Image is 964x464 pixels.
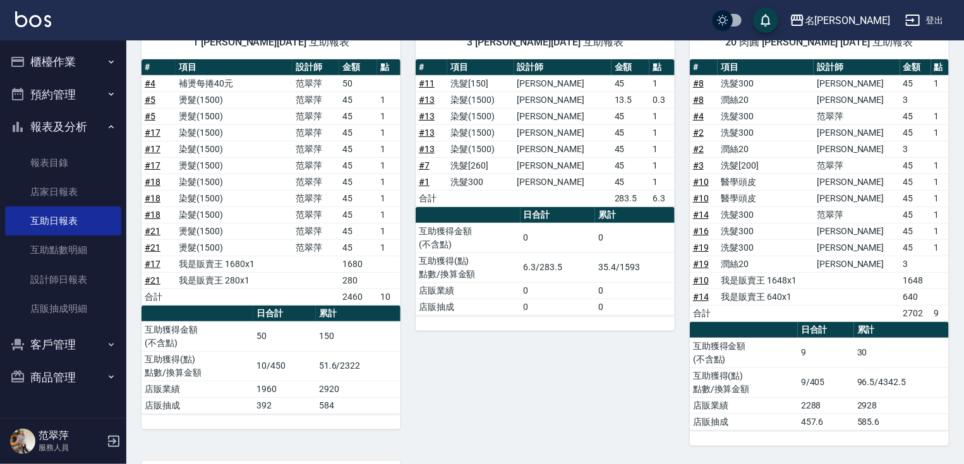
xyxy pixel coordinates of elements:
td: 潤絲20 [718,92,814,108]
button: 客戶管理 [5,328,121,361]
td: 補燙每捲40元 [176,75,292,92]
td: 45 [612,108,650,124]
td: 染髮(1500) [447,124,514,141]
td: 我是販賣王 1648x1 [718,272,814,289]
table: a dense table [416,207,675,316]
td: 1 [649,157,675,174]
button: 登出 [900,9,949,32]
a: #13 [419,111,435,121]
td: 45 [339,124,377,141]
td: 45 [900,190,931,206]
td: 45 [339,157,377,174]
td: 1 [377,124,401,141]
td: 合計 [142,289,176,305]
td: [PERSON_NAME] [814,190,900,206]
td: 2928 [854,397,949,413]
td: [PERSON_NAME] [814,141,900,157]
td: 6.3/283.5 [521,253,596,282]
td: 范翠萍 [292,206,339,223]
td: [PERSON_NAME] [814,223,900,239]
td: [PERSON_NAME] [514,157,612,174]
a: #18 [145,210,160,220]
td: 45 [900,124,931,141]
td: 0 [521,299,596,315]
a: #5 [145,111,155,121]
td: 1 [377,239,401,256]
td: 10/450 [253,351,316,381]
td: [PERSON_NAME] [514,124,612,141]
td: 互助獲得(點) 點數/換算金額 [416,253,521,282]
th: 累計 [854,322,949,338]
td: 45 [339,92,377,108]
td: 洗髮300 [718,75,814,92]
a: #16 [693,226,709,236]
a: #19 [693,242,709,253]
a: #17 [145,144,160,154]
td: 范翠萍 [292,75,339,92]
td: [PERSON_NAME] [814,256,900,272]
td: 染髮(1500) [176,190,292,206]
td: 店販抽成 [142,397,253,413]
td: 45 [900,239,931,256]
td: 合計 [690,305,718,321]
a: #8 [693,95,704,105]
td: 0.3 [649,92,675,108]
a: #21 [145,226,160,236]
th: # [416,59,447,76]
td: 染髮(1500) [447,92,514,108]
td: 范翠萍 [292,108,339,124]
button: 商品管理 [5,361,121,394]
td: 13.5 [612,92,650,108]
th: 金額 [612,59,650,76]
td: 1 [377,174,401,190]
td: 50 [253,321,316,351]
td: 45 [612,174,650,190]
td: 潤絲20 [718,256,814,272]
td: 洗髮300 [447,174,514,190]
td: 1 [377,108,401,124]
td: 洗髮300 [718,239,814,256]
a: #2 [693,128,704,138]
td: [PERSON_NAME] [814,174,900,190]
th: 日合計 [253,306,316,322]
td: 1 [649,75,675,92]
a: #1 [419,177,430,187]
td: 合計 [416,190,447,206]
td: 2702 [900,305,931,321]
table: a dense table [690,59,949,322]
a: 互助點數明細 [5,235,121,265]
th: 累計 [595,207,675,223]
td: 45 [339,206,377,223]
td: 范翠萍 [814,157,900,174]
td: 45 [339,108,377,124]
td: 10 [377,289,401,305]
td: 洗髮300 [718,124,814,141]
td: 我是販賣王 280x1 [176,272,292,289]
th: 日合計 [798,322,854,338]
td: 1 [931,75,949,92]
td: 3 [900,141,931,157]
td: 1 [377,157,401,174]
td: 燙髮(1500) [176,239,292,256]
td: 1 [931,174,949,190]
td: 45 [339,141,377,157]
td: 范翠萍 [292,223,339,239]
th: # [690,59,718,76]
td: 店販抽成 [690,413,798,430]
a: #19 [693,259,709,269]
td: 45 [339,223,377,239]
td: 范翠萍 [292,239,339,256]
table: a dense table [142,306,401,414]
td: 45 [612,141,650,157]
th: 日合計 [521,207,596,223]
td: 1 [931,223,949,239]
td: 45 [612,157,650,174]
a: #8 [693,78,704,88]
td: 1 [931,157,949,174]
td: 范翠萍 [814,206,900,223]
span: 20 肉圓 [PERSON_NAME] [DATE] 互助報表 [705,36,934,49]
td: 我是販賣王 1680x1 [176,256,292,272]
td: 35.4/1593 [595,253,675,282]
td: 2920 [316,381,401,397]
button: 預約管理 [5,78,121,111]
